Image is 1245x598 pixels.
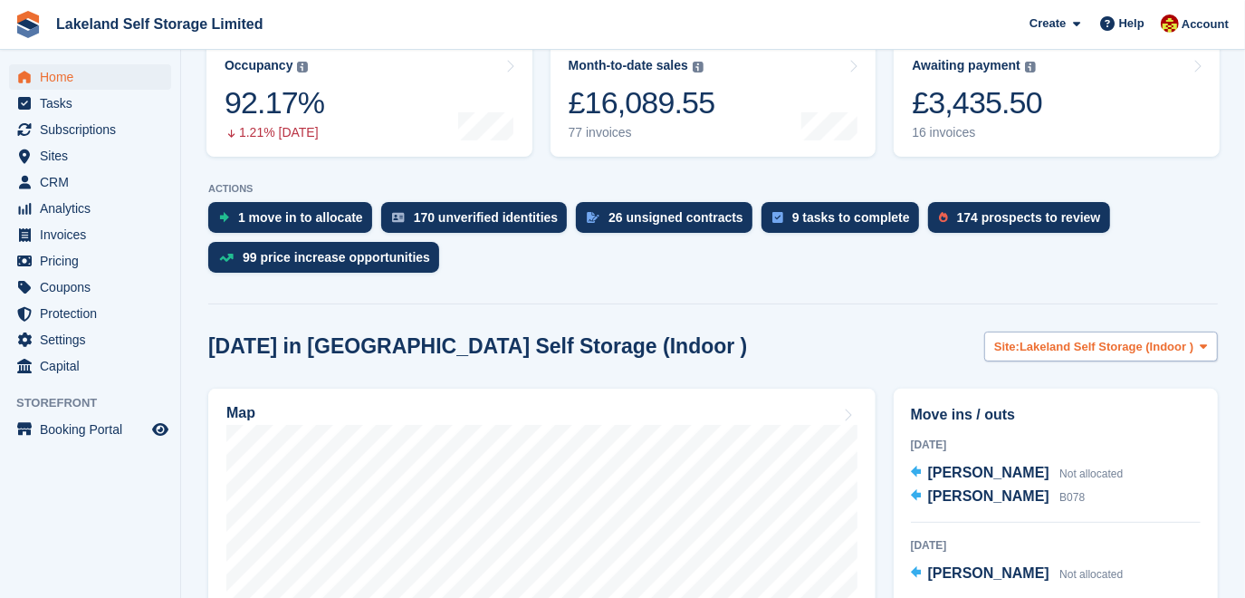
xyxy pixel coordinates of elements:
span: CRM [40,169,148,195]
div: 174 prospects to review [957,210,1101,225]
div: 1 move in to allocate [238,210,363,225]
a: menu [9,248,171,274]
a: Occupancy 92.17% 1.21% [DATE] [206,42,532,157]
div: 92.17% [225,84,324,121]
a: 174 prospects to review [928,202,1119,242]
img: icon-info-grey-7440780725fd019a000dd9b08b2336e03edf1995a4989e88bcd33f0948082b44.svg [297,62,308,72]
img: prospect-51fa495bee0391a8d652442698ab0144808aea92771e9ea1ae160a38d050c398.svg [939,212,948,223]
div: 77 invoices [569,125,715,140]
img: icon-info-grey-7440780725fd019a000dd9b08b2336e03edf1995a4989e88bcd33f0948082b44.svg [693,62,704,72]
span: Account [1182,15,1229,34]
span: Protection [40,301,148,326]
div: £3,435.50 [912,84,1042,121]
a: 99 price increase opportunities [208,242,448,282]
h2: [DATE] in [GEOGRAPHIC_DATA] Self Storage (Indoor ) [208,334,747,359]
span: [PERSON_NAME] [928,465,1049,480]
a: menu [9,64,171,90]
h2: Map [226,405,255,421]
span: Not allocated [1059,568,1123,581]
span: Storefront [16,394,180,412]
a: menu [9,196,171,221]
a: menu [9,91,171,116]
div: £16,089.55 [569,84,715,121]
img: contract_signature_icon-13c848040528278c33f63329250d36e43548de30e8caae1d1a13099fd9432cc5.svg [587,212,599,223]
a: menu [9,353,171,379]
span: [PERSON_NAME] [928,565,1049,581]
a: 1 move in to allocate [208,202,381,242]
span: [PERSON_NAME] [928,488,1049,504]
div: Occupancy [225,58,292,73]
span: Create [1030,14,1066,33]
button: Site: Lakeland Self Storage (Indoor ) [984,332,1218,362]
span: Home [40,64,148,90]
a: [PERSON_NAME] Not allocated [911,462,1124,486]
a: [PERSON_NAME] B078 [911,486,1086,509]
span: Invoices [40,222,148,247]
a: Lakeland Self Storage Limited [49,9,271,39]
span: Help [1119,14,1144,33]
span: Booking Portal [40,417,148,442]
div: 9 tasks to complete [792,210,910,225]
span: Pricing [40,248,148,274]
span: Coupons [40,275,148,300]
div: [DATE] [911,437,1201,453]
a: menu [9,143,171,169]
span: Lakeland Self Storage (Indoor ) [1020,338,1193,356]
img: stora-icon-8386f47178a22dfd0bd8f6a31ec36ba5ce8667c1dd55bd0f319d3a0aa187defe.svg [14,11,42,38]
p: ACTIONS [208,183,1218,195]
div: Awaiting payment [912,58,1020,73]
span: Tasks [40,91,148,116]
span: Sites [40,143,148,169]
a: [PERSON_NAME] Not allocated [911,563,1124,586]
span: Not allocated [1059,468,1123,480]
span: Settings [40,327,148,352]
div: [DATE] [911,537,1201,554]
a: menu [9,169,171,195]
span: Analytics [40,196,148,221]
img: icon-info-grey-7440780725fd019a000dd9b08b2336e03edf1995a4989e88bcd33f0948082b44.svg [1025,62,1036,72]
div: 170 unverified identities [414,210,559,225]
a: Month-to-date sales £16,089.55 77 invoices [551,42,876,157]
a: 9 tasks to complete [761,202,928,242]
a: 26 unsigned contracts [576,202,761,242]
img: move_ins_to_allocate_icon-fdf77a2bb77ea45bf5b3d319d69a93e2d87916cf1d5bf7949dd705db3b84f3ca.svg [219,212,229,223]
div: Month-to-date sales [569,58,688,73]
a: menu [9,327,171,352]
h2: Move ins / outs [911,404,1201,426]
img: Diane Carney [1161,14,1179,33]
img: task-75834270c22a3079a89374b754ae025e5fb1db73e45f91037f5363f120a921f8.svg [772,212,783,223]
a: Preview store [149,419,171,440]
span: Subscriptions [40,117,148,142]
img: verify_identity-adf6edd0f0f0b5bbfe63781bf79b02c33cf7c696d77639b501bdc392416b5a36.svg [392,212,405,223]
a: menu [9,417,171,442]
span: Capital [40,353,148,379]
a: menu [9,275,171,300]
div: 1.21% [DATE] [225,125,324,140]
div: 26 unsigned contracts [608,210,743,225]
a: menu [9,301,171,326]
span: B078 [1059,491,1085,504]
a: menu [9,117,171,142]
a: Awaiting payment £3,435.50 16 invoices [894,42,1220,157]
div: 16 invoices [912,125,1042,140]
a: menu [9,222,171,247]
span: Site: [994,338,1020,356]
a: 170 unverified identities [381,202,577,242]
div: 99 price increase opportunities [243,250,430,265]
img: price_increase_opportunities-93ffe204e8149a01c8c9dc8f82e8f89637d9d84a8eef4429ea346261dce0b2c0.svg [219,254,234,262]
